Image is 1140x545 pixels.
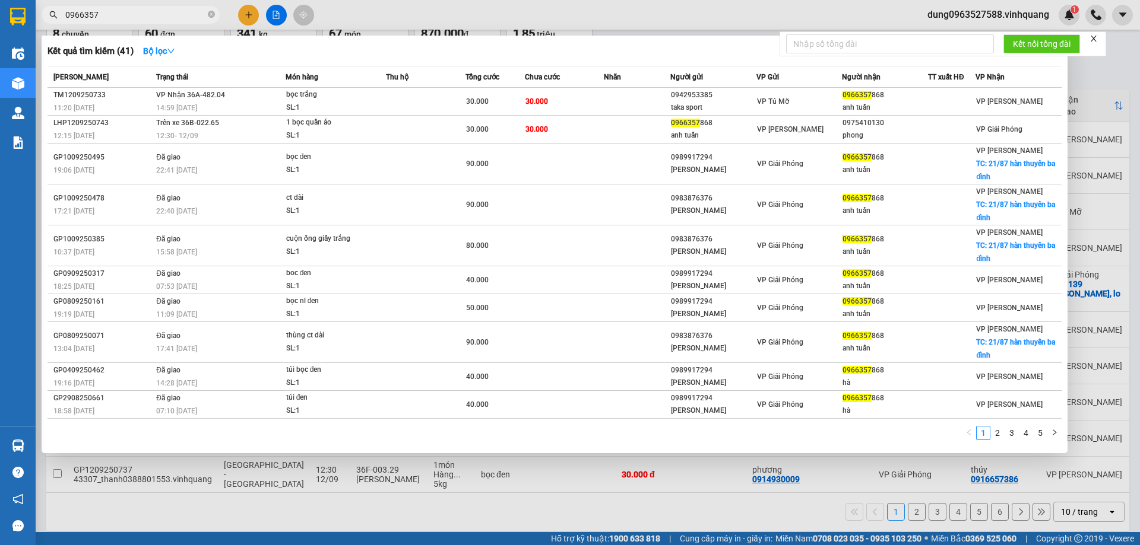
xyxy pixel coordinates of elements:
span: Món hàng [286,73,318,81]
span: Đã giao [156,394,180,402]
div: hà [843,377,927,389]
div: túi bọc đen [286,364,375,377]
div: 868 [671,117,756,129]
div: GP0909250317 [53,267,153,280]
span: Trên xe 36B-022.65 [156,119,219,127]
div: [PERSON_NAME] [671,342,756,355]
input: Tìm tên, số ĐT hoặc mã đơn [65,8,205,21]
span: message [12,520,24,531]
span: 80.000 [466,241,489,250]
div: SL: 1 [286,404,375,417]
span: Chưa cước [525,73,560,81]
div: thùng ct dài [286,329,375,342]
div: SL: 1 [286,164,375,177]
button: left [962,426,976,440]
span: VP Giải Phóng [757,241,803,250]
div: SL: 1 [286,101,375,114]
span: 0966357 [843,332,872,340]
span: VP Giải Phóng [757,338,803,346]
div: 0989917294 [671,392,756,404]
div: [PERSON_NAME] [671,205,756,217]
span: 12:30 - 12/09 [156,132,198,140]
div: 0989917294 [671,151,756,164]
div: [PERSON_NAME] [671,246,756,258]
span: TC: 21/87 hàn thuyên ba đình [976,338,1055,359]
span: 15:58 [DATE] [156,248,197,256]
span: TT xuất HĐ [928,73,964,81]
div: SL: 1 [286,308,375,321]
div: anh tuấn [843,308,927,320]
li: 1 [976,426,990,440]
img: solution-icon [12,136,24,149]
div: SL: 1 [286,129,375,142]
button: Kết nối tổng đài [1003,34,1080,53]
span: VP [PERSON_NAME] [757,125,824,133]
div: 868 [843,151,927,164]
div: 868 [843,267,927,280]
li: 3 [1005,426,1019,440]
span: Đã giao [156,366,180,374]
div: GP0809250071 [53,330,153,342]
li: 2 [990,426,1005,440]
span: 30.000 [466,97,489,106]
span: 07:10 [DATE] [156,407,197,415]
div: cuộn ống giấy trắng [286,232,375,246]
span: TC: 21/87 hàn thuyên ba đình [976,160,1055,181]
span: Người gửi [670,73,703,81]
div: [PERSON_NAME] [671,308,756,320]
span: 0966357 [843,269,872,278]
span: Người nhận [842,73,881,81]
span: 22:40 [DATE] [156,207,197,215]
span: 11:20 [DATE] [53,104,94,112]
span: VP Giải Phóng [757,304,803,312]
div: 868 [843,89,927,101]
span: Đã giao [156,235,180,243]
div: anh tuấn [843,205,927,217]
div: anh tuấn [843,164,927,176]
span: VP [PERSON_NAME] [976,187,1043,196]
div: LHP1209250743 [53,117,153,129]
span: 0966357 [843,235,872,243]
span: 17:41 [DATE] [156,345,197,353]
a: 4 [1019,426,1033,439]
span: TC: 21/87 hàn thuyên ba đình [976,241,1055,263]
span: 19:19 [DATE] [53,310,94,318]
div: bọc trắng [286,88,375,101]
span: Tổng cước [465,73,499,81]
span: 10:37 [DATE] [53,248,94,256]
div: boc đen [286,267,375,280]
span: VP Giải Phóng [757,200,803,209]
button: right [1047,426,1062,440]
div: anh tuấn [843,342,927,355]
span: VP [PERSON_NAME] [976,400,1043,409]
div: bọc nl đen [286,295,375,308]
span: VP Nhận [976,73,1005,81]
span: Đã giao [156,297,180,305]
div: 868 [843,364,927,377]
span: 18:58 [DATE] [53,407,94,415]
div: 868 [843,392,927,404]
strong: Bộ lọc [143,46,175,56]
span: question-circle [12,467,24,478]
span: Đã giao [156,194,180,202]
span: 0966357 [843,91,872,99]
span: 12:15 [DATE] [53,132,94,140]
div: phong [843,129,927,142]
div: 868 [843,233,927,246]
span: 13:04 [DATE] [53,345,94,353]
div: anh tuấn [843,101,927,114]
span: VP [PERSON_NAME] [976,325,1043,333]
h3: Kết quả tìm kiếm ( 41 ) [47,45,134,58]
span: left [965,429,973,436]
span: 30.000 [525,97,548,106]
span: search [49,11,58,19]
div: 868 [843,330,927,342]
div: 0989917294 [671,267,756,280]
div: GP2908250661 [53,392,153,404]
input: Nhập số tổng đài [786,34,994,53]
span: right [1051,429,1058,436]
div: SL: 1 [286,280,375,293]
span: 0966357 [843,366,872,374]
span: 14:59 [DATE] [156,104,197,112]
a: 3 [1005,426,1018,439]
